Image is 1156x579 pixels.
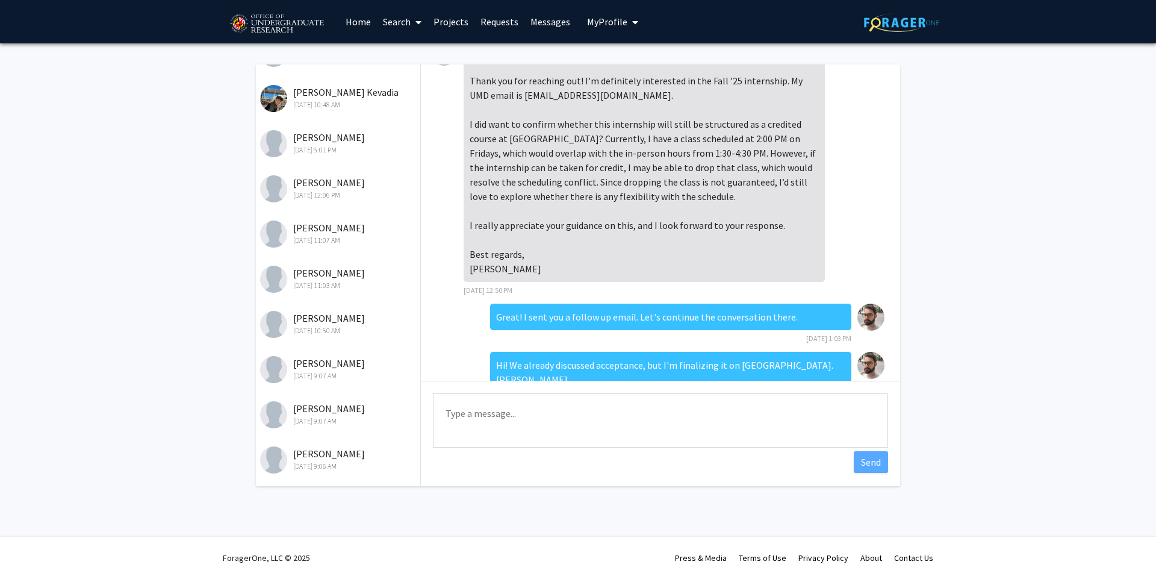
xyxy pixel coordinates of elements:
div: Hi! We already discussed acceptance, but I'm finalizing it on [GEOGRAPHIC_DATA]. [PERSON_NAME] [490,352,851,393]
span: My Profile [587,16,627,28]
a: Contact Us [894,552,933,563]
div: [PERSON_NAME] [260,356,417,381]
div: [DATE] 5:01 PM [260,145,417,155]
div: [DATE] 9:07 AM [260,416,417,427]
img: Hetansh Kevadia [260,85,287,112]
textarea: Message [433,393,888,448]
img: Maya Kotek [260,401,287,428]
img: Raff Viglianti [857,304,884,331]
div: [PERSON_NAME] [260,446,417,472]
span: [DATE] 1:03 PM [806,334,851,343]
div: [DATE] 9:06 AM [260,461,417,472]
span: [DATE] 12:50 PM [464,286,512,295]
div: [DATE] 11:07 AM [260,235,417,246]
div: [PERSON_NAME] [260,311,417,336]
div: [DATE] 12:06 PM [260,190,417,201]
img: Benjamin Wong [260,446,287,474]
div: [PERSON_NAME] [260,401,417,427]
img: Daniella Ghonda [260,311,287,338]
a: Home [340,1,377,43]
button: Send [854,451,888,473]
a: Press & Media [675,552,727,563]
div: [DATE] 10:48 AM [260,99,417,110]
img: Mayukha Suresh [260,130,287,157]
div: [PERSON_NAME] Kevadia [260,85,417,110]
img: University of Maryland Logo [226,9,328,39]
img: Aditya Sengupta [260,175,287,202]
img: Pranav Palavarapu [260,266,287,293]
img: Parth Sangani [260,221,287,248]
div: Great! I sent you a follow up email. Let's continue the conversation there. [490,304,851,330]
a: Requests [474,1,524,43]
div: [DATE] 9:07 AM [260,371,417,381]
a: Messages [524,1,576,43]
div: [PERSON_NAME] [260,266,417,291]
div: [PERSON_NAME] [260,175,417,201]
img: Raff Viglianti [857,352,884,379]
div: [DATE] 10:50 AM [260,325,417,336]
div: [PERSON_NAME] [260,130,417,155]
div: [DATE] 11:03 AM [260,280,417,291]
div: [PERSON_NAME] [260,221,417,246]
img: Vatsala Pigilam [260,356,287,383]
iframe: Chat [9,525,51,570]
a: Privacy Policy [798,552,848,563]
a: Terms of Use [739,552,786,563]
a: Projects [427,1,474,43]
img: ForagerOne Logo [864,13,939,32]
a: Search [377,1,427,43]
div: ForagerOne, LLC © 2025 [223,537,310,579]
a: About [860,552,882,563]
div: Dear [PERSON_NAME], Thank you for reaching out! I’m definitely interested in the Fall ’25 interns... [464,39,825,282]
